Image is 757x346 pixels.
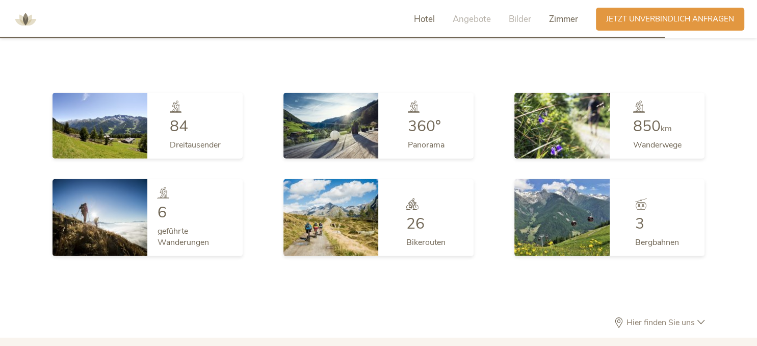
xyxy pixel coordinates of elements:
span: Bikerouten [406,237,446,248]
span: Wanderwege [633,139,682,151]
span: Hotel [414,13,435,25]
span: Bergbahnen [635,237,679,248]
span: geführte Wanderungen [158,226,209,248]
span: km [661,123,672,134]
span: Dreitausender [169,139,220,151]
span: Hier finden Sie uns [624,318,697,327]
span: 850 [633,116,661,137]
span: 6 [158,202,167,223]
span: 84 [169,116,188,137]
span: 26 [406,213,425,234]
span: 3 [635,213,644,234]
img: AMONTI & LUNARIS Wellnessresort [10,4,41,35]
a: AMONTI & LUNARIS Wellnessresort [10,15,41,22]
span: Bilder [509,13,531,25]
span: 360° [408,116,441,137]
span: Panorama [408,139,445,151]
span: Jetzt unverbindlich anfragen [606,14,734,24]
span: Zimmer [549,13,578,25]
span: Angebote [453,13,491,25]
